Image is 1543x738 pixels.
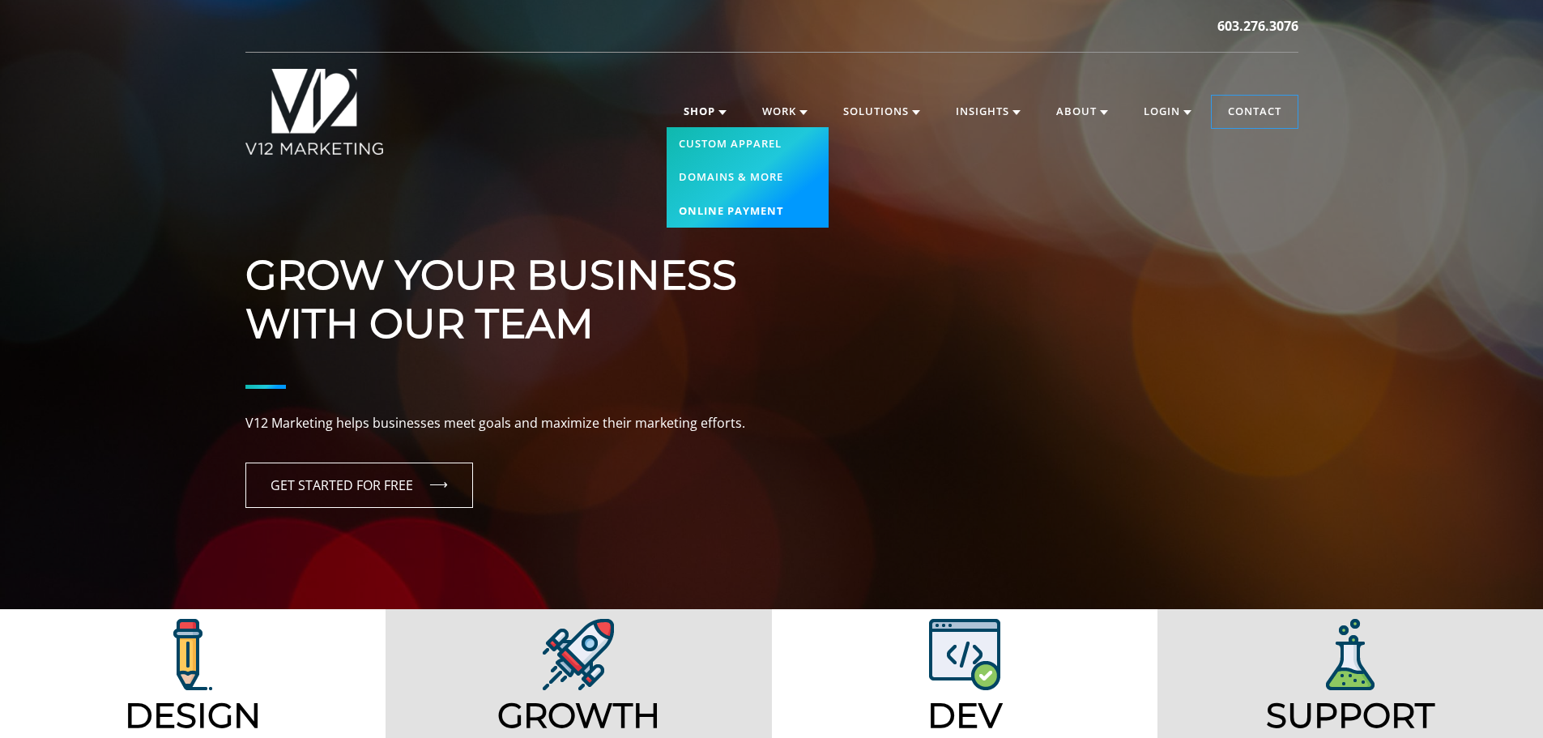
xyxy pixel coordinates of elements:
iframe: Chat Widget [1462,660,1543,738]
a: Domains & More [667,160,829,194]
a: Login [1127,96,1208,128]
a: About [1040,96,1124,128]
h2: Growth [392,695,765,736]
a: Online Payment [667,194,829,228]
img: V12 Marketing Design Solutions [173,619,212,690]
h2: Dev [778,695,1151,736]
a: Insights [940,96,1037,128]
img: V12 MARKETING Logo New Hampshire Marketing Agency [245,69,384,155]
a: Work [746,96,824,128]
h2: Support [1164,695,1537,736]
h1: Grow Your Business With Our Team [245,203,1298,348]
a: Custom Apparel [667,127,829,161]
p: V12 Marketing helps businesses meet goals and maximize their marketing efforts. [245,413,1298,434]
h2: Design [6,695,379,736]
a: Solutions [827,96,936,128]
a: Contact [1212,96,1298,128]
img: V12 Marketing Web Development Solutions [929,619,1000,690]
a: 603.276.3076 [1217,16,1298,36]
a: Shop [667,96,743,128]
img: V12 Marketing Support Solutions [1326,619,1375,690]
a: GET STARTED FOR FREE [245,463,473,508]
img: V12 Marketing Design Solutions [543,619,614,690]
